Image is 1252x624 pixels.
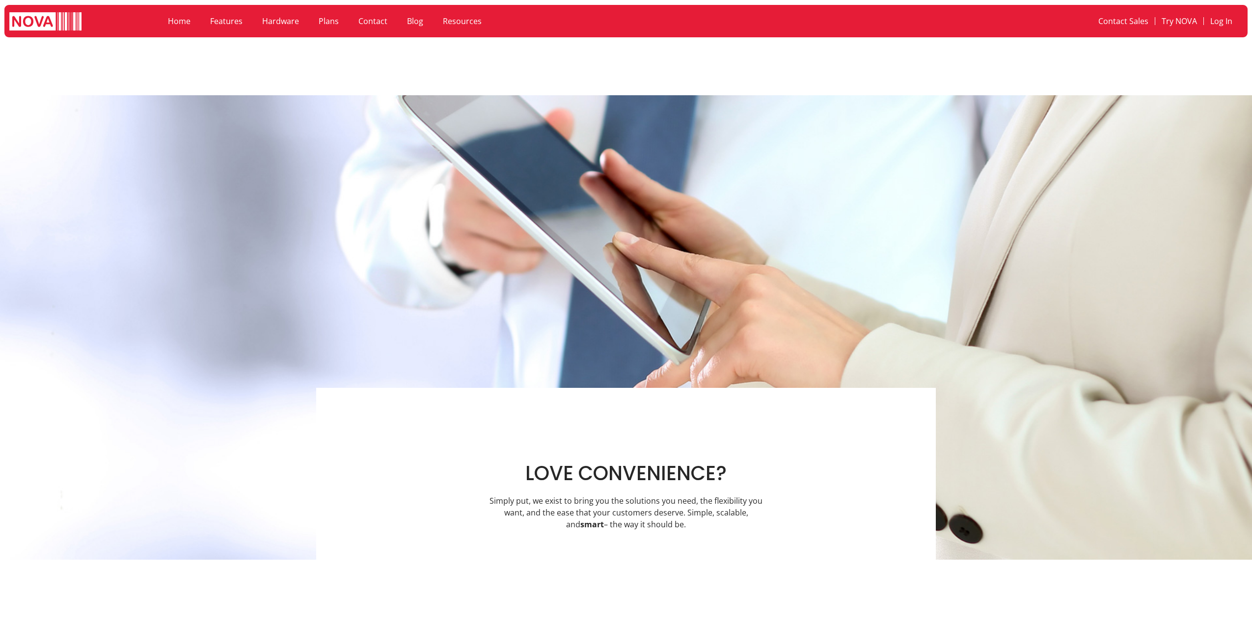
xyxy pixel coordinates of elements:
[158,10,865,32] nav: Menu
[875,10,1238,32] nav: Menu
[158,10,200,32] a: Home
[252,10,309,32] a: Hardware
[349,10,397,32] a: Contact
[397,10,433,32] a: Blog
[309,10,349,32] a: Plans
[1204,10,1239,32] a: Log In
[484,461,768,485] h1: LOVE CONVENIENCE?
[200,10,252,32] a: Features
[1092,10,1155,32] a: Contact Sales
[580,519,604,530] strong: smart
[433,10,491,32] a: Resources
[1155,10,1203,32] a: Try NOVA
[9,12,82,32] img: logo white
[484,495,768,530] p: Simply put, we exist to bring you the solutions you need, the flexibility you want, and the ease ...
